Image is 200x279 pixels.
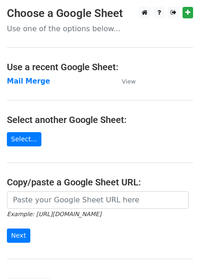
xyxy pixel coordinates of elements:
[7,114,193,125] h4: Select another Google Sheet:
[7,24,193,33] p: Use one of the options below...
[7,7,193,20] h3: Choose a Google Sheet
[113,77,136,85] a: View
[7,61,193,73] h4: Use a recent Google Sheet:
[7,191,189,209] input: Paste your Google Sheet URL here
[122,78,136,85] small: View
[7,211,101,218] small: Example: [URL][DOMAIN_NAME]
[7,77,50,85] a: Mail Merge
[7,132,41,146] a: Select...
[7,177,193,188] h4: Copy/paste a Google Sheet URL:
[7,229,30,243] input: Next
